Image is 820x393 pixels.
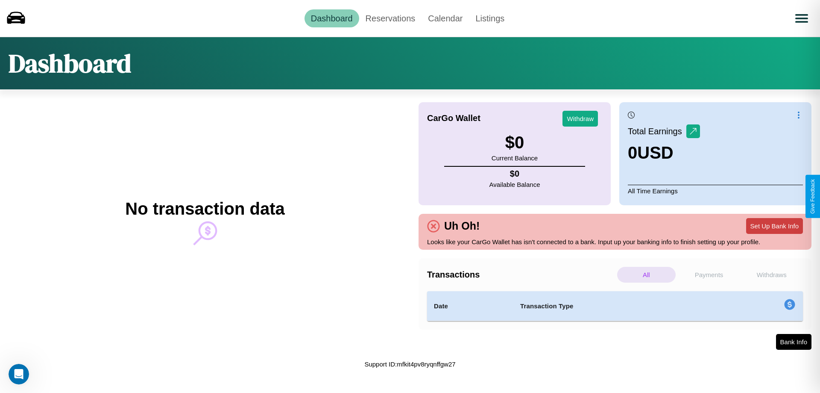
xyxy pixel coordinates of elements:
[427,291,803,321] table: simple table
[9,364,29,384] iframe: Intercom live chat
[9,46,131,81] h1: Dashboard
[469,9,511,27] a: Listings
[520,301,714,311] h4: Transaction Type
[359,9,422,27] a: Reservations
[628,185,803,197] p: All Time Earnings
[440,220,484,232] h4: Uh Oh!
[305,9,359,27] a: Dashboard
[790,6,814,30] button: Open menu
[422,9,469,27] a: Calendar
[364,358,455,370] p: Support ID: mfkit4pv8ryqnffgw27
[125,199,284,219] h2: No transaction data
[492,152,538,164] p: Current Balance
[427,113,480,123] h4: CarGo Wallet
[434,301,507,311] h4: Date
[742,267,801,283] p: Withdraws
[680,267,738,283] p: Payments
[489,169,540,179] h4: $ 0
[427,236,803,248] p: Looks like your CarGo Wallet has isn't connected to a bank. Input up your banking info to finish ...
[776,334,811,350] button: Bank Info
[562,111,598,127] button: Withdraw
[427,270,615,280] h4: Transactions
[628,143,700,163] h3: 0 USD
[746,218,803,234] button: Set Up Bank Info
[810,179,816,214] div: Give Feedback
[492,133,538,152] h3: $ 0
[489,179,540,190] p: Available Balance
[628,124,686,139] p: Total Earnings
[617,267,676,283] p: All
